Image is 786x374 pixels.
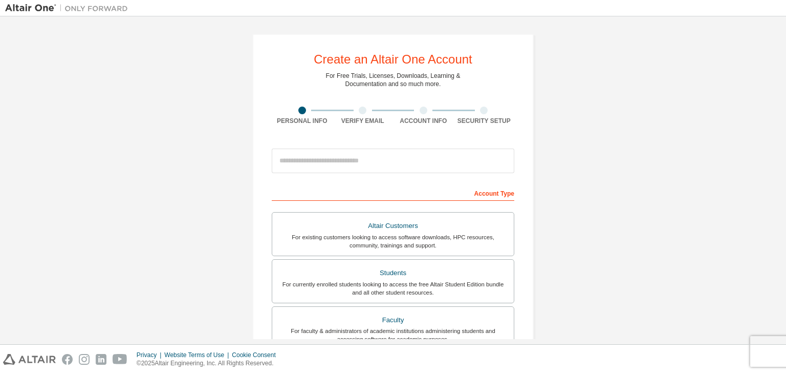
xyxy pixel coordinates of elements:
[278,313,508,327] div: Faculty
[164,351,232,359] div: Website Terms of Use
[393,117,454,125] div: Account Info
[272,117,333,125] div: Personal Info
[96,354,106,365] img: linkedin.svg
[79,354,90,365] img: instagram.svg
[137,359,282,368] p: © 2025 Altair Engineering, Inc. All Rights Reserved.
[333,117,394,125] div: Verify Email
[3,354,56,365] img: altair_logo.svg
[232,351,281,359] div: Cookie Consent
[314,53,472,66] div: Create an Altair One Account
[278,233,508,250] div: For existing customers looking to access software downloads, HPC resources, community, trainings ...
[278,280,508,297] div: For currently enrolled students looking to access the free Altair Student Edition bundle and all ...
[454,117,515,125] div: Security Setup
[5,3,133,13] img: Altair One
[326,72,461,88] div: For Free Trials, Licenses, Downloads, Learning & Documentation and so much more.
[62,354,73,365] img: facebook.svg
[113,354,127,365] img: youtube.svg
[272,184,514,201] div: Account Type
[278,327,508,343] div: For faculty & administrators of academic institutions administering students and accessing softwa...
[137,351,164,359] div: Privacy
[278,219,508,233] div: Altair Customers
[278,266,508,280] div: Students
